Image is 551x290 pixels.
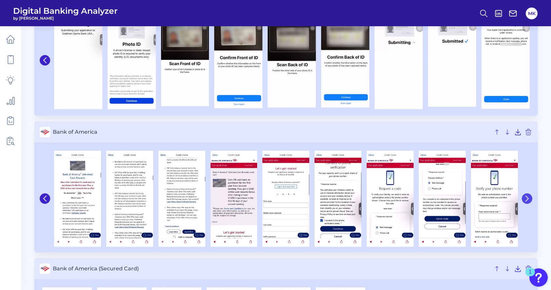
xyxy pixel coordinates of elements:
[106,151,153,247] img: Bank of America
[262,151,309,247] img: Bank of America
[54,10,102,109] img: Apple Card
[53,129,490,135] span: Bank of America
[367,151,414,247] img: Bank of America
[108,10,156,109] img: Apple Card
[268,10,316,108] img: Apple Card
[13,6,118,16] span: Digital Banking Analyzer
[481,10,530,109] img: Apple Card
[529,268,548,287] button: Open Resource Center, 1 new notification
[526,8,538,19] button: MK
[158,151,205,247] img: Bank of America
[419,151,466,247] img: Bank of America
[214,10,262,108] img: Apple Card
[53,265,490,272] span: Bank of America (Secured Card)
[54,151,101,247] img: Bank of America
[315,151,361,247] img: Bank of America
[211,151,257,247] img: Bank of America
[321,10,369,108] img: Apple Card
[375,10,423,109] img: Apple Card
[13,16,118,21] span: by [PERSON_NAME]
[529,272,532,280] div: 1
[428,10,476,107] img: Apple Card
[471,151,518,247] img: Bank of America
[161,10,209,106] img: Apple Card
